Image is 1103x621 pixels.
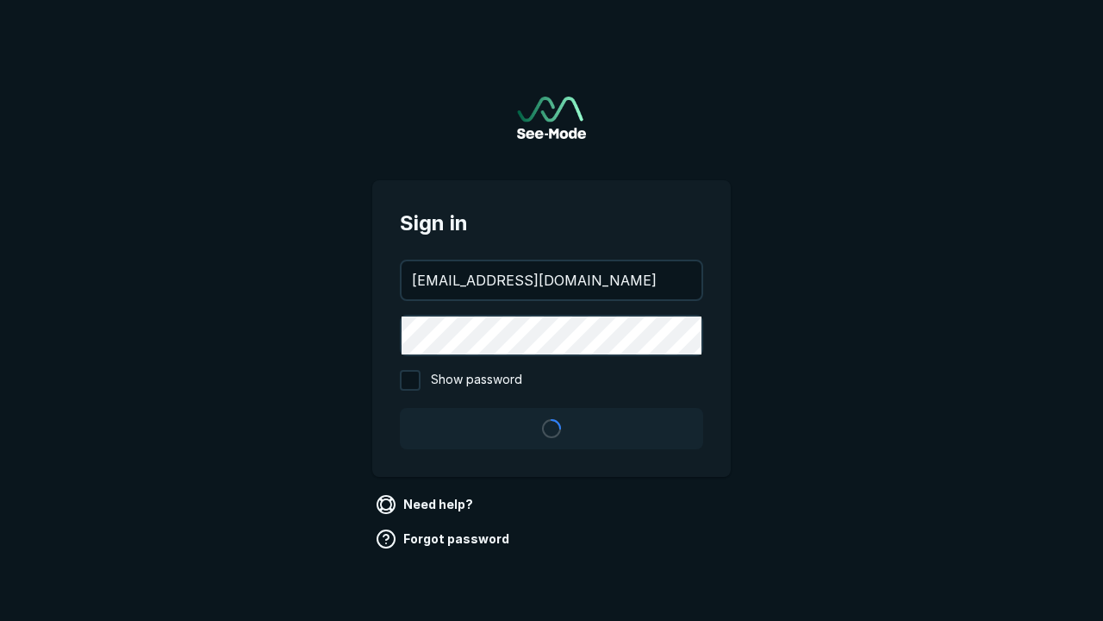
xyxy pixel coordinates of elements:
input: your@email.com [402,261,701,299]
span: Show password [431,370,522,391]
span: Sign in [400,208,703,239]
img: See-Mode Logo [517,97,586,139]
a: Go to sign in [517,97,586,139]
a: Forgot password [372,525,516,553]
a: Need help? [372,491,480,518]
